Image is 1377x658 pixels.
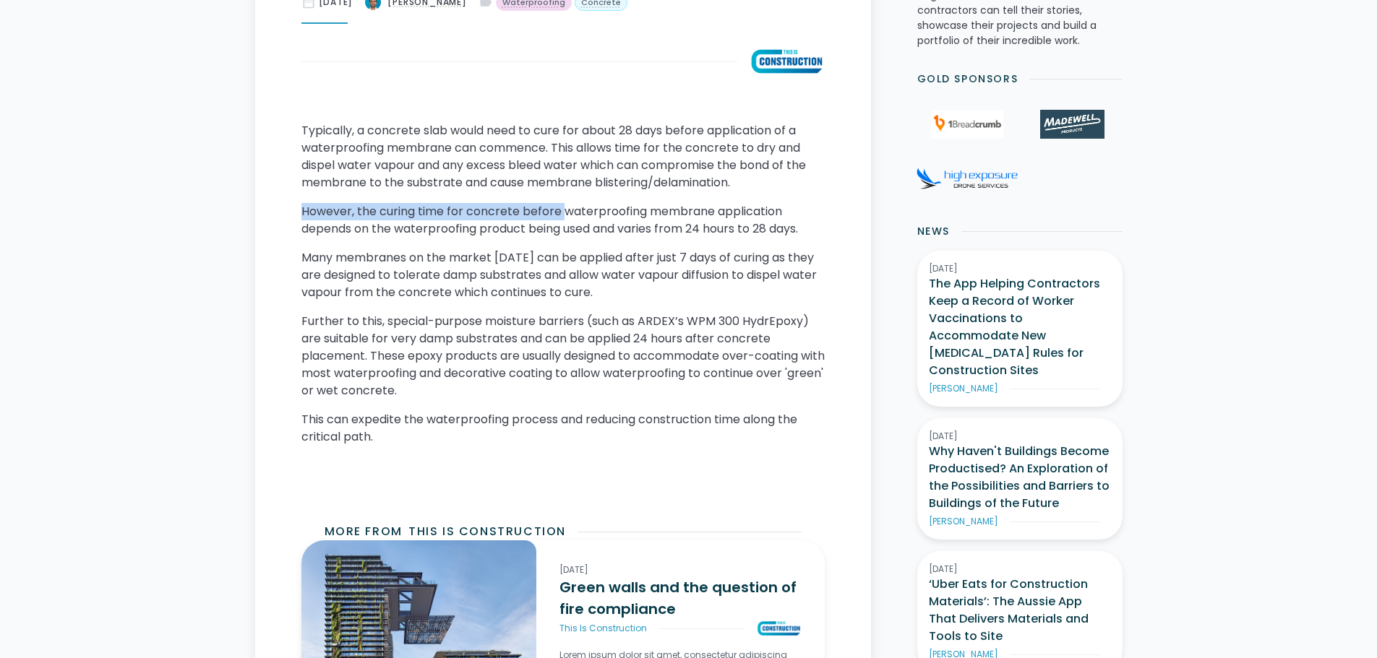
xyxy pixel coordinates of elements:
p: However, the curing time for concrete before waterproofing membrane application depends on the wa... [301,203,825,238]
div: [PERSON_NAME] [929,382,998,395]
h3: The App Helping Contractors Keep a Record of Worker Vaccinations to Accommodate New [MEDICAL_DATA... [929,275,1111,379]
h2: This Is Construction [408,523,566,540]
h2: More from [325,523,403,540]
a: [DATE]The App Helping Contractors Keep a Record of Worker Vaccinations to Accommodate New [MEDICA... [917,251,1123,407]
h3: ‘Uber Eats for Construction Materials’: The Aussie App That Delivers Materials and Tools to Site [929,576,1111,645]
h2: News [917,224,950,239]
h3: Green walls and the question of fire compliance [559,576,801,620]
h2: Gold Sponsors [917,72,1018,87]
p: This can expedite the waterproofing process and reducing construction time along the critical path. [301,411,825,446]
p: Typically, a concrete slab would need to cure for about 28 days before application of a waterproo... [301,122,825,191]
img: 1Breadcrumb [931,110,1003,139]
img: How long does concrete need to cure before waterproofing? [749,47,825,76]
img: High Exposure [917,168,1018,189]
div: [DATE] [929,262,1111,275]
div: [DATE] [559,563,801,576]
div: [DATE] [929,430,1111,443]
p: Further to this, special-purpose moisture barriers (such as ARDEX’s WPM 300 HydrEpoxy) are suitab... [301,313,825,399]
p: Many membranes on the market [DATE] can be applied after just 7 days of curing as they are design... [301,249,825,301]
h3: Why Haven't Buildings Become Productised? An Exploration of the Possibilities and Barriers to Bui... [929,443,1111,512]
img: Madewell Products [1040,110,1104,139]
div: This Is Construction [559,622,647,635]
div: [DATE] [929,563,1111,576]
a: [DATE]Why Haven't Buildings Become Productised? An Exploration of the Possibilities and Barriers ... [917,418,1123,540]
div: [PERSON_NAME] [929,515,998,528]
img: Green walls and the question of fire compliance [756,620,802,637]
